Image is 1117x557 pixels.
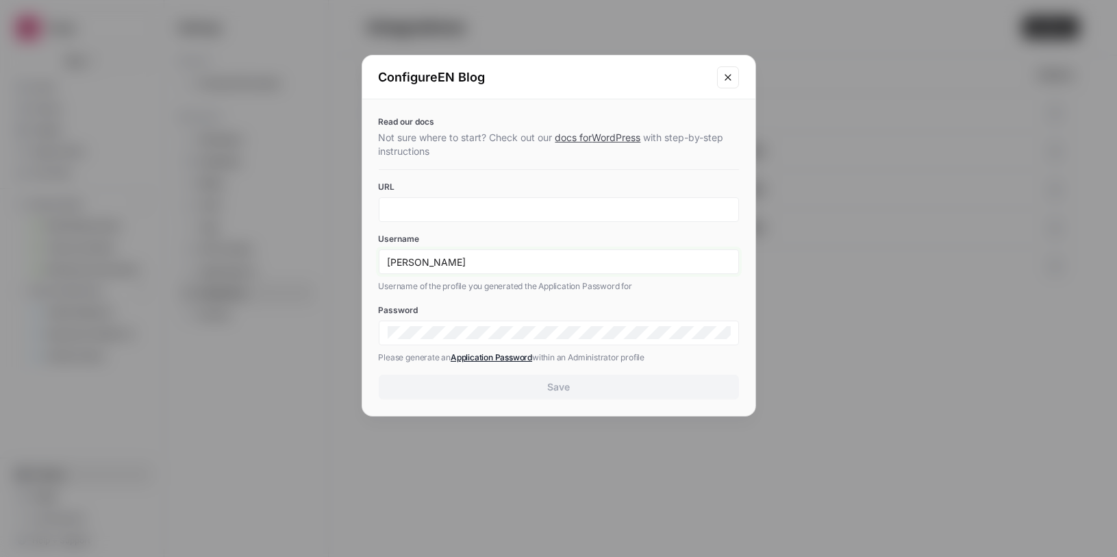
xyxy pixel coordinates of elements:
[379,375,739,399] button: Save
[379,68,709,87] h2: Configure EN Blog
[555,132,641,143] a: docs forWordPress
[717,66,739,88] button: Close modal
[379,116,739,128] p: Read our docs
[379,280,739,293] p: Username of the profile you generated the Application Password for
[547,380,570,394] div: Save
[451,352,532,362] a: Application Password
[379,181,739,193] label: URL
[379,233,739,245] label: Username
[379,304,739,317] label: Password
[379,131,739,158] p: Not sure where to start? Check out our with step-by-step instructions
[379,351,739,364] p: Please generate an within an Administrator profile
